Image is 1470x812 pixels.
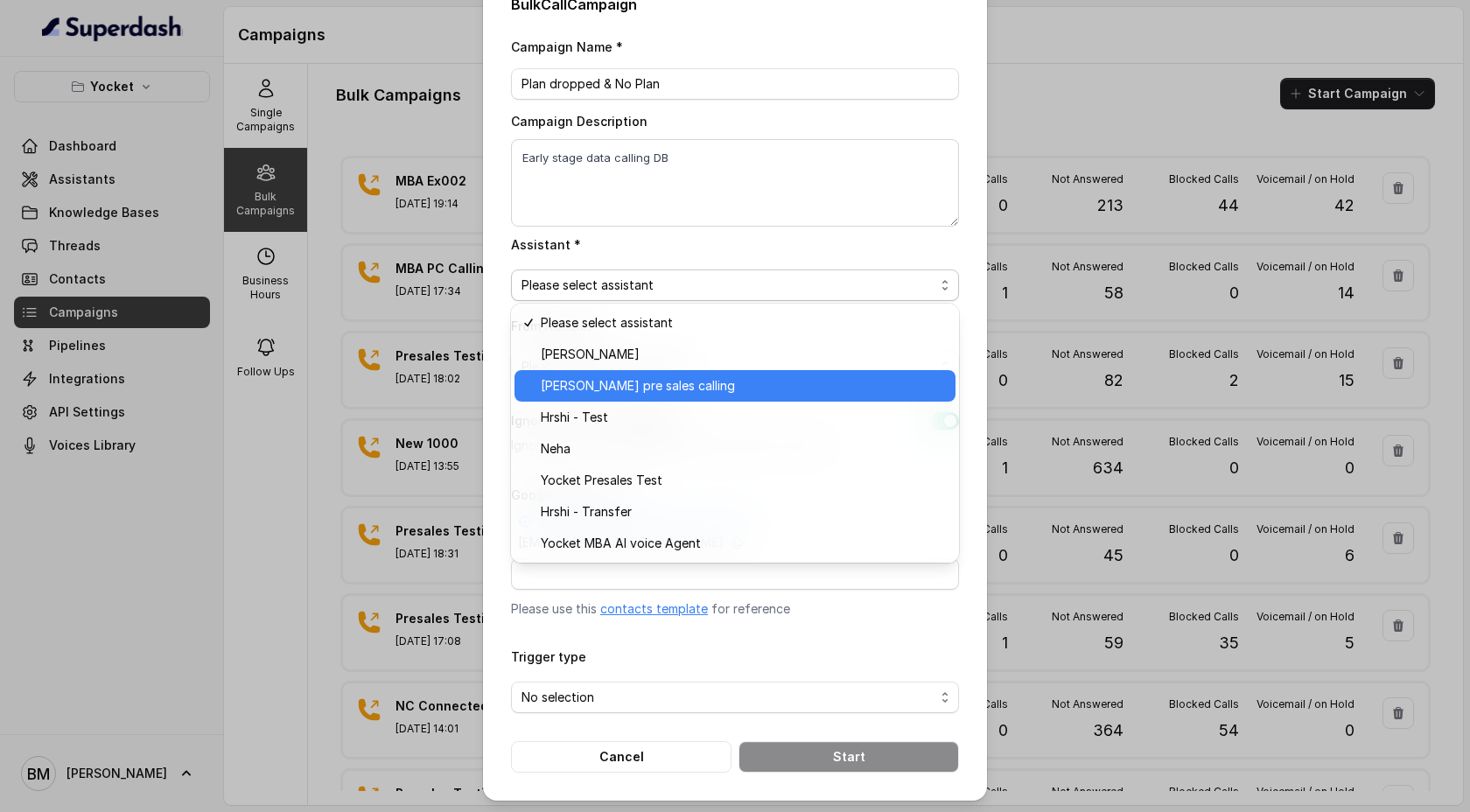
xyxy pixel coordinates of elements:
[541,407,608,428] span: Hrshi - Test
[511,269,959,301] button: Please select assistant
[541,470,662,491] span: Yocket Presales Test
[541,344,640,365] span: [PERSON_NAME]
[541,533,701,554] span: Yocket MBA AI voice Agent
[521,275,654,296] span: Please select assistant
[541,501,632,522] span: Hrshi - Transfer
[541,375,735,396] span: [PERSON_NAME] pre sales calling
[541,312,673,333] span: Please select assistant
[511,304,959,563] div: Please select assistant
[541,438,570,459] span: Neha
